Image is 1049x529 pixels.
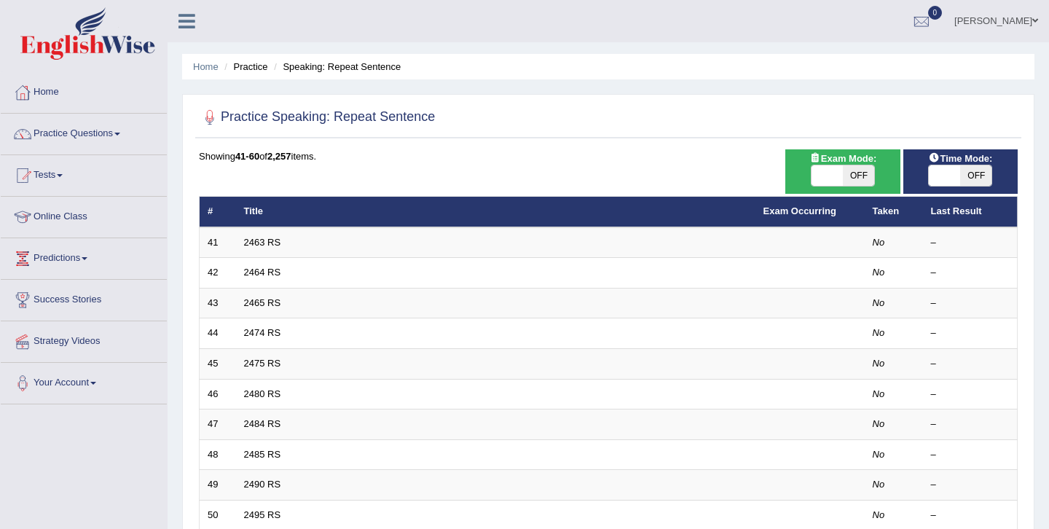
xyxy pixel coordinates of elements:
[960,165,991,186] span: OFF
[200,410,236,440] td: 47
[931,478,1010,492] div: –
[1,321,167,358] a: Strategy Videos
[244,237,281,248] a: 2463 RS
[1,155,167,192] a: Tests
[244,267,281,278] a: 2464 RS
[1,72,167,109] a: Home
[200,288,236,318] td: 43
[922,151,998,166] span: Time Mode:
[1,238,167,275] a: Predictions
[931,448,1010,462] div: –
[1,280,167,316] a: Success Stories
[244,327,281,338] a: 2474 RS
[931,266,1010,280] div: –
[843,165,874,186] span: OFF
[873,479,885,490] em: No
[1,114,167,150] a: Practice Questions
[928,6,943,20] span: 0
[244,509,281,520] a: 2495 RS
[931,326,1010,340] div: –
[873,327,885,338] em: No
[199,106,435,128] h2: Practice Speaking: Repeat Sentence
[931,236,1010,250] div: –
[873,297,885,308] em: No
[236,197,755,227] th: Title
[804,151,882,166] span: Exam Mode:
[244,418,281,429] a: 2484 RS
[244,388,281,399] a: 2480 RS
[200,379,236,410] td: 46
[244,479,281,490] a: 2490 RS
[200,439,236,470] td: 48
[244,358,281,369] a: 2475 RS
[193,61,219,72] a: Home
[1,197,167,233] a: Online Class
[235,151,259,162] b: 41-60
[873,509,885,520] em: No
[923,197,1018,227] th: Last Result
[200,470,236,501] td: 49
[873,237,885,248] em: No
[244,449,281,460] a: 2485 RS
[931,297,1010,310] div: –
[873,358,885,369] em: No
[763,205,836,216] a: Exam Occurring
[865,197,923,227] th: Taken
[267,151,291,162] b: 2,257
[873,388,885,399] em: No
[244,297,281,308] a: 2465 RS
[200,258,236,289] td: 42
[200,227,236,258] td: 41
[200,318,236,349] td: 44
[785,149,900,194] div: Show exams occurring in exams
[200,349,236,380] td: 45
[270,60,401,74] li: Speaking: Repeat Sentence
[221,60,267,74] li: Practice
[931,418,1010,431] div: –
[873,418,885,429] em: No
[199,149,1018,163] div: Showing of items.
[931,509,1010,522] div: –
[200,197,236,227] th: #
[1,363,167,399] a: Your Account
[873,267,885,278] em: No
[873,449,885,460] em: No
[931,357,1010,371] div: –
[931,388,1010,401] div: –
